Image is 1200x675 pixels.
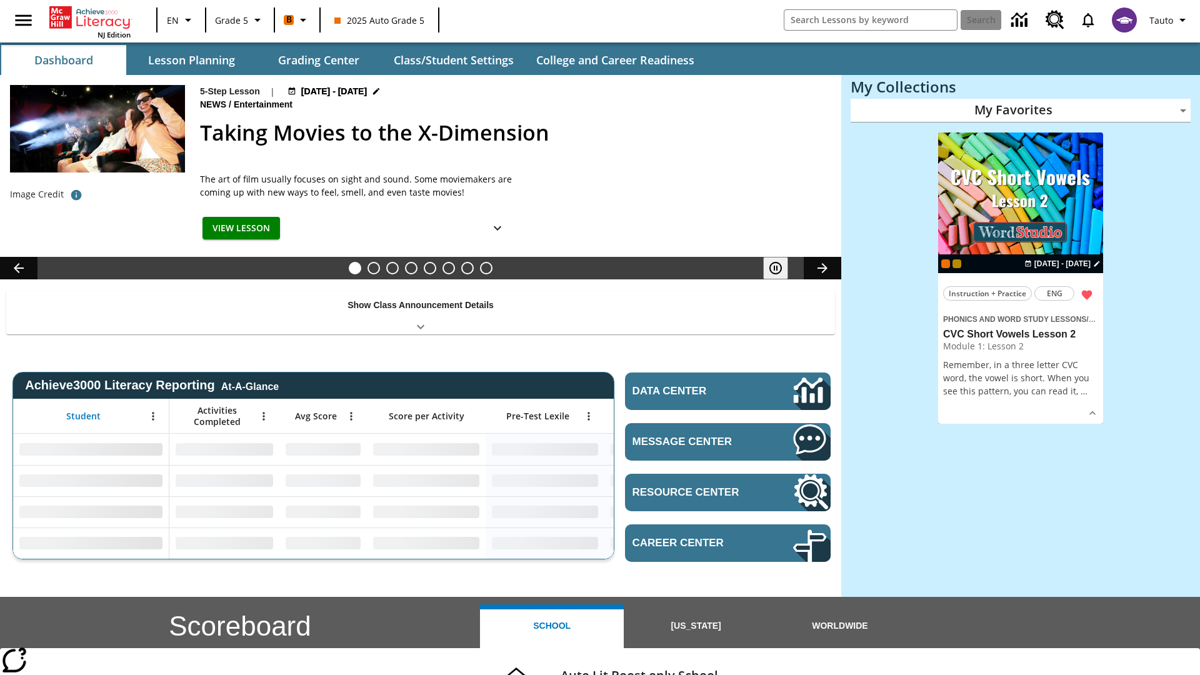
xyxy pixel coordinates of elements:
[405,262,417,274] button: Slide 4 One Idea, Lots of Hard Work
[270,85,275,98] span: |
[943,315,1086,324] span: Phonics and Word Study Lessons
[349,262,361,274] button: Slide 1 Taking Movies to the X-Dimension
[210,9,270,31] button: Grade: Grade 5, Select a grade
[1089,315,1154,324] span: CVC Short Vowels
[285,85,384,98] button: Aug 22 - Aug 24 Choose Dates
[632,385,751,397] span: Data Center
[1022,258,1103,269] button: Aug 25 - Aug 25 Choose Dates
[506,411,569,422] span: Pre-Test Lexile
[334,14,424,27] span: 2025 Auto Grade 5
[129,45,254,75] button: Lesson Planning
[234,98,295,112] span: Entertainment
[784,10,957,30] input: search field
[604,434,723,465] div: No Data,
[624,604,767,648] button: [US_STATE]
[1081,385,1087,397] span: …
[286,12,292,27] span: B
[279,9,316,31] button: Boost Class color is orange. Change class color
[200,172,512,199] p: The art of film usually focuses on sight and sound. Some moviemakers are coming up with new ways ...
[941,259,950,268] div: Current Class
[200,85,260,98] p: 5-Step Lesson
[1144,9,1195,31] button: Profile/Settings
[347,299,494,312] p: Show Class Announcement Details
[632,537,756,549] span: Career Center
[10,188,64,201] p: Image Credit
[279,496,367,527] div: No Data,
[1,45,126,75] button: Dashboard
[480,262,492,274] button: Slide 8 Sleepless in the Animal Kingdom
[461,262,474,274] button: Slide 7 Making a Difference for the Planet
[64,184,89,206] button: Photo credit: Photo by The Asahi Shimbun via Getty Images
[202,217,280,240] button: View Lesson
[1112,7,1137,32] img: avatar image
[851,99,1191,122] div: My Favorites
[1072,4,1104,36] a: Notifications
[176,405,258,427] span: Activities Completed
[943,286,1032,301] button: Instruction + Practice
[169,496,279,527] div: No Data,
[144,407,162,426] button: Open Menu
[161,9,201,31] button: Language: EN, Select a language
[1038,3,1072,37] a: Resource Center, Will open in new tab
[1149,14,1173,27] span: Tauto
[384,45,524,75] button: Class/Student Settings
[952,259,961,268] div: New 2025 class
[200,117,826,149] h2: Taking Movies to the X-Dimension
[949,287,1026,300] span: Instruction + Practice
[485,217,510,240] button: Show Details
[389,411,464,422] span: Score per Activity
[254,407,273,426] button: Open Menu
[49,4,131,39] div: Home
[279,434,367,465] div: No Data,
[625,423,831,461] a: Message Center
[943,328,1098,341] h3: CVC Short Vowels Lesson 2
[1083,404,1102,422] button: Show Details
[1034,258,1091,269] span: [DATE] - [DATE]
[943,358,1098,397] p: Remember, in a three letter CVC word, the vowel is short. When you see this pattern, you can read...
[342,407,361,426] button: Open Menu
[279,465,367,496] div: No Data,
[167,14,179,27] span: EN
[169,465,279,496] div: No Data,
[604,527,723,559] div: No Data,
[10,85,185,172] img: Panel in front of the seats sprays water mist to the happy audience at a 4DX-equipped theater.
[301,85,367,98] span: [DATE] - [DATE]
[625,372,831,410] a: Data Center
[256,45,381,75] button: Grading Center
[804,257,841,279] button: Lesson carousel, Next
[6,291,835,334] div: Show Class Announcement Details
[229,99,231,109] span: /
[367,262,380,274] button: Slide 2 Cars of the Future?
[295,411,337,422] span: Avg Score
[200,98,229,112] span: News
[632,436,756,448] span: Message Center
[1004,3,1038,37] a: Data Center
[97,30,131,39] span: NJ Edition
[768,604,912,648] button: Worldwide
[851,78,1191,96] h3: My Collections
[763,257,801,279] div: Pause
[215,14,248,27] span: Grade 5
[424,262,436,274] button: Slide 5 Pre-release lesson
[169,434,279,465] div: No Data,
[480,604,624,648] button: School
[579,407,598,426] button: Open Menu
[526,45,704,75] button: College and Career Readiness
[279,527,367,559] div: No Data,
[169,527,279,559] div: No Data,
[1104,4,1144,36] button: Select a new avatar
[1086,312,1095,324] span: /
[49,5,131,30] a: Home
[763,257,788,279] button: Pause
[386,262,399,274] button: Slide 3 What's the Big Idea?
[5,2,42,39] button: Open side menu
[604,465,723,496] div: No Data,
[625,474,831,511] a: Resource Center, Will open in new tab
[442,262,455,274] button: Slide 6 Career Lesson
[1047,287,1062,300] span: ENG
[625,524,831,562] a: Career Center
[632,486,756,499] span: Resource Center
